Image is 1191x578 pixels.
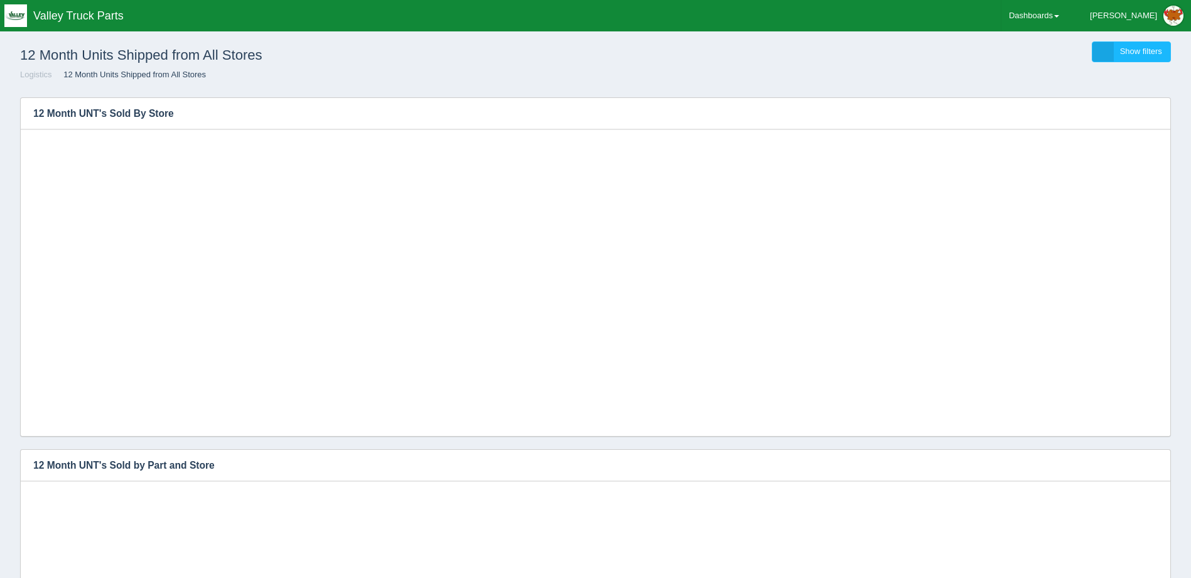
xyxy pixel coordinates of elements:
h1: 12 Month Units Shipped from All Stores [20,41,596,69]
a: Logistics [20,70,52,79]
h3: 12 Month UNT's Sold by Part and Store [21,450,1151,481]
a: Show filters [1092,41,1171,62]
span: Valley Truck Parts [33,9,124,22]
span: Show filters [1120,46,1162,56]
img: q1blfpkbivjhsugxdrfq.png [4,4,27,27]
li: 12 Month Units Shipped from All Stores [54,69,206,81]
img: Profile Picture [1163,6,1183,26]
h3: 12 Month UNT's Sold By Store [21,98,1132,129]
div: [PERSON_NAME] [1090,3,1157,28]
